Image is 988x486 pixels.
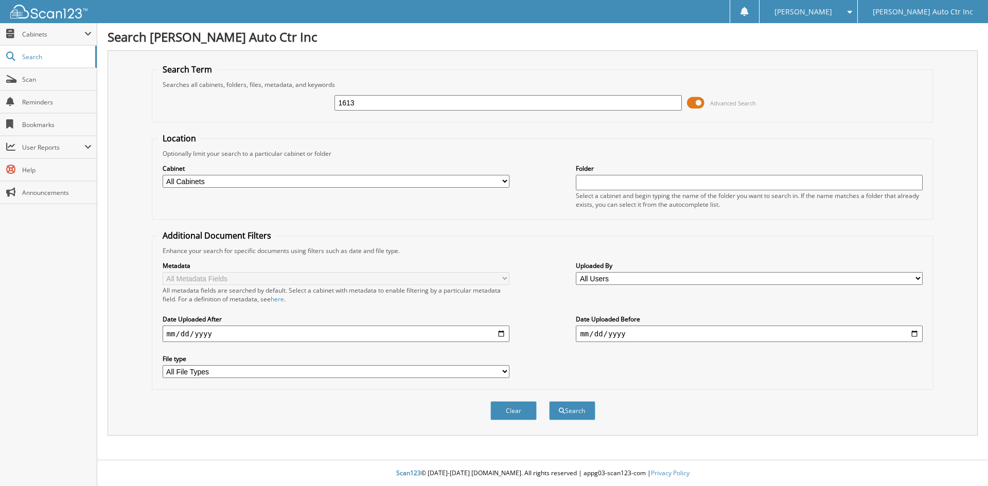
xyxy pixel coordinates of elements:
[10,5,87,19] img: scan123-logo-white.svg
[710,99,756,107] span: Advanced Search
[576,191,923,209] div: Select a cabinet and begin typing the name of the folder you want to search in. If the name match...
[163,286,509,303] div: All metadata fields are searched by default. Select a cabinet with metadata to enable filtering b...
[163,315,509,323] label: Date Uploaded After
[157,80,928,89] div: Searches all cabinets, folders, files, metadata, and keywords
[22,75,92,84] span: Scan
[651,469,690,477] a: Privacy Policy
[163,354,509,363] label: File type
[157,149,928,158] div: Optionally limit your search to a particular cabinet or folder
[108,28,978,45] h1: Search [PERSON_NAME] Auto Ctr Inc
[937,437,988,486] iframe: Chat Widget
[549,401,595,420] button: Search
[576,315,923,323] label: Date Uploaded Before
[163,261,509,270] label: Metadata
[22,98,92,106] span: Reminders
[576,261,923,270] label: Uploaded By
[774,9,832,15] span: [PERSON_NAME]
[157,230,276,241] legend: Additional Document Filters
[22,143,84,152] span: User Reports
[157,64,217,75] legend: Search Term
[22,30,84,39] span: Cabinets
[157,246,928,255] div: Enhance your search for specific documents using filters such as date and file type.
[873,9,973,15] span: [PERSON_NAME] Auto Ctr Inc
[490,401,537,420] button: Clear
[163,326,509,342] input: start
[22,52,90,61] span: Search
[97,461,988,486] div: © [DATE]-[DATE] [DOMAIN_NAME]. All rights reserved | appg03-scan123-com |
[271,295,284,303] a: here
[22,120,92,129] span: Bookmarks
[576,326,923,342] input: end
[576,164,923,173] label: Folder
[22,166,92,174] span: Help
[396,469,421,477] span: Scan123
[22,188,92,197] span: Announcements
[157,133,201,144] legend: Location
[163,164,509,173] label: Cabinet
